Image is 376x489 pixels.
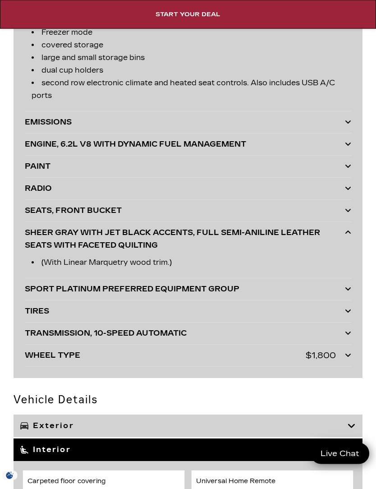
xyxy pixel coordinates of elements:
h2: Vehicle Details [14,392,362,408]
li: large and small storage bins [32,52,351,65]
li: Freezer mode [32,27,351,39]
li: (With Linear Marquetry wood trim.) [32,257,351,269]
div: SEATS, FRONT BUCKET [25,205,345,217]
div: TRANSMISSION, 10-SPEED AUTOMATIC [25,328,345,340]
div: $1,800 [306,350,336,362]
div: TIRES [25,305,345,318]
div: PAINT [25,161,345,173]
div: SPORT PLATINUM PREFERRED EQUIPMENT GROUP [25,283,345,296]
div: SHEER GRAY WITH JET BLACK ACCENTS, FULL SEMI-ANILINE LEATHER SEATS WITH FACETED QUILTING [25,227,345,252]
div: RADIO [25,183,345,195]
span: Live Chat [316,448,364,459]
a: Live Chat [311,443,369,464]
div: EMISSIONS [25,116,345,129]
li: second row electronic climate and heated seat controls. Also includes USB A/C ports [32,77,351,102]
span: Start Your Deal [156,11,220,18]
li: covered storage [32,39,351,52]
div: ENGINE, 6.2L V8 WITH DYNAMIC FUEL MANAGEMENT [25,138,345,151]
li: dual cup holders [32,65,351,77]
h3: Interior [20,446,348,455]
h3: Exterior [20,422,348,431]
div: WHEEL TYPE [25,350,306,362]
